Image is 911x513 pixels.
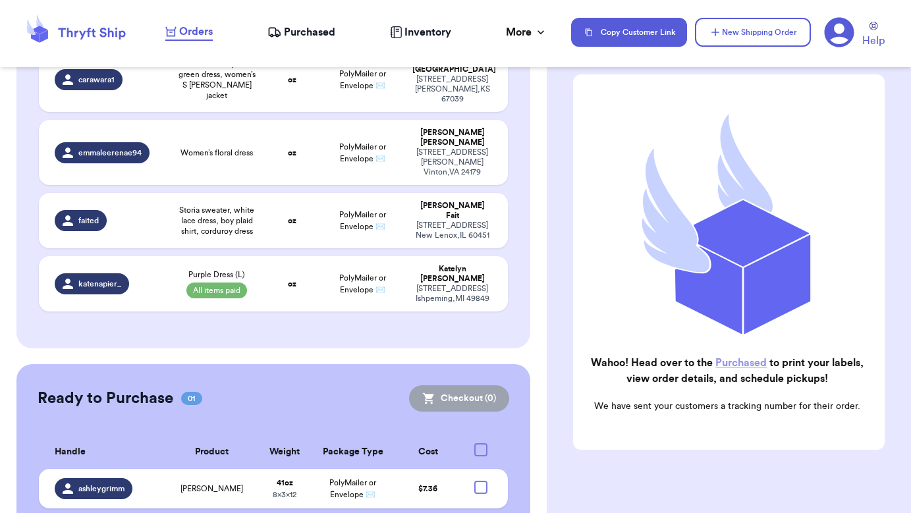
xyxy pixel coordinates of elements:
[273,491,296,499] span: 8 x 3 x 12
[339,211,386,230] span: PolyMailer or Envelope ✉️
[78,483,124,494] span: ashleygrimm
[181,392,202,405] span: 01
[584,400,871,413] p: We have sent your customers a tracking number for their order.
[78,215,99,226] span: faited
[412,284,492,304] div: [STREET_ADDRESS] Ishpeming , MI 49849
[78,279,121,289] span: katenapier_
[390,24,451,40] a: Inventory
[584,355,871,387] h2: Wahoo! Head over to the to print your labels, view order details, and schedule pickups!
[179,24,213,40] span: Orders
[288,149,296,157] strong: oz
[277,479,293,487] strong: 41 oz
[339,143,386,163] span: PolyMailer or Envelope ✉️
[571,18,687,47] button: Copy Customer Link
[312,435,394,469] th: Package Type
[78,74,115,85] span: carawara1
[284,24,335,40] span: Purchased
[418,485,437,493] span: $ 7.36
[288,76,296,84] strong: oz
[166,435,257,469] th: Product
[186,283,247,298] span: All items paid
[412,74,492,104] div: [STREET_ADDRESS] [PERSON_NAME] , KS 67039
[695,18,811,47] button: New Shipping Order
[409,385,509,412] button: Checkout (0)
[180,483,243,494] span: [PERSON_NAME]
[412,201,492,221] div: [PERSON_NAME] Fait
[38,388,173,409] h2: Ready to Purchase
[339,70,386,90] span: PolyMailer or Envelope ✉️
[412,128,492,148] div: [PERSON_NAME] [PERSON_NAME]
[258,435,312,469] th: Weight
[288,280,296,288] strong: oz
[862,22,885,49] a: Help
[55,445,86,459] span: Handle
[404,24,451,40] span: Inventory
[188,269,245,280] span: Purple Dress (L)
[412,148,492,177] div: [STREET_ADDRESS][PERSON_NAME] Vinton , VA 24179
[412,264,492,284] div: Katelyn [PERSON_NAME]
[178,205,256,236] span: Storia sweater, white lace dress, boy plaid shirt, corduroy dress
[165,24,213,41] a: Orders
[339,274,386,294] span: PolyMailer or Envelope ✉️
[862,33,885,49] span: Help
[288,217,296,225] strong: oz
[180,148,253,158] span: Women’s floral dress
[394,435,462,469] th: Cost
[178,59,256,101] span: Girls size 7 Joyfolie green dress, women’s S [PERSON_NAME] jacket
[506,24,547,40] div: More
[715,358,767,368] a: Purchased
[329,479,376,499] span: PolyMailer or Envelope ✉️
[267,24,335,40] a: Purchased
[78,148,142,158] span: emmaleerenae94
[412,221,492,240] div: [STREET_ADDRESS] New Lenox , IL 60451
